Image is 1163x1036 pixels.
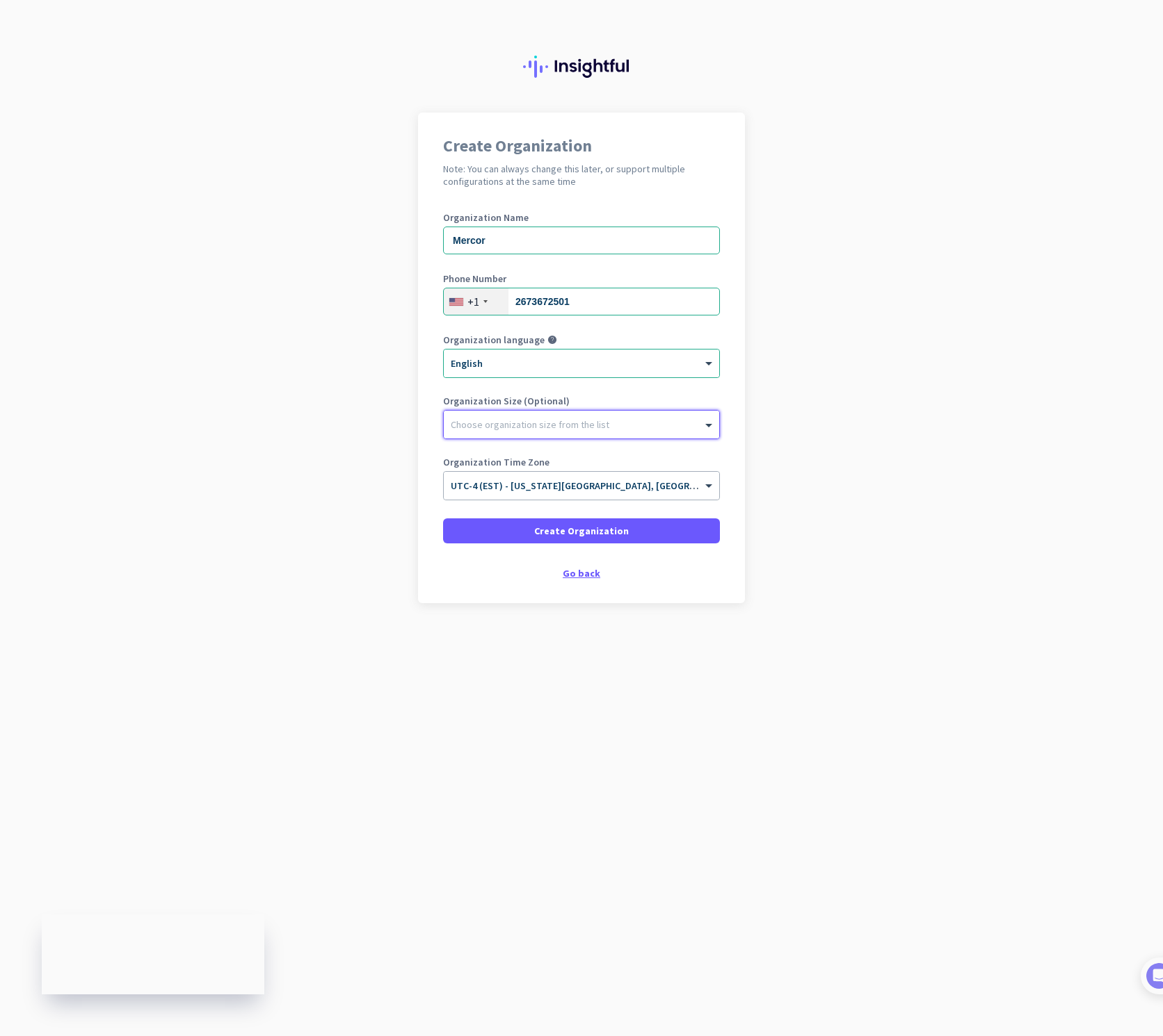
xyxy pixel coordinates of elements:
[443,274,720,283] label: Phone Number
[443,568,720,578] div: Go back
[443,518,720,543] button: Create Organization
[547,335,557,345] i: help
[443,163,720,188] h2: Note: You can always change this later, or support multiple configurations at the same time
[523,56,640,78] img: Insightful
[443,227,720,254] input: What is the name of your organization?
[443,335,545,345] label: Organization language
[443,396,720,406] label: Organization Size (Optional)
[443,288,720,315] input: 201-555-0123
[443,213,720,222] label: Organization Name
[534,524,629,538] span: Create Organization
[467,295,479,309] div: +1
[443,138,720,154] h1: Create Organization
[42,914,264,994] iframe: Insightful Status
[443,457,720,467] label: Organization Time Zone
